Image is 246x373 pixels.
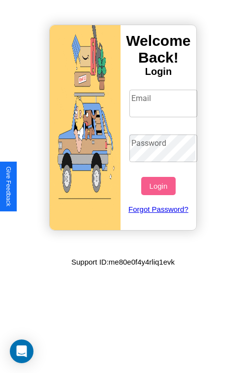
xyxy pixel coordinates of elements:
button: Login [141,177,175,195]
img: gif [50,25,121,230]
h3: Welcome Back! [121,33,196,66]
h4: Login [121,66,196,77]
a: Forgot Password? [124,195,193,223]
p: Support ID: me80e0f4y4rliq1evk [71,255,175,269]
div: Give Feedback [5,167,12,206]
div: Open Intercom Messenger [10,339,33,363]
